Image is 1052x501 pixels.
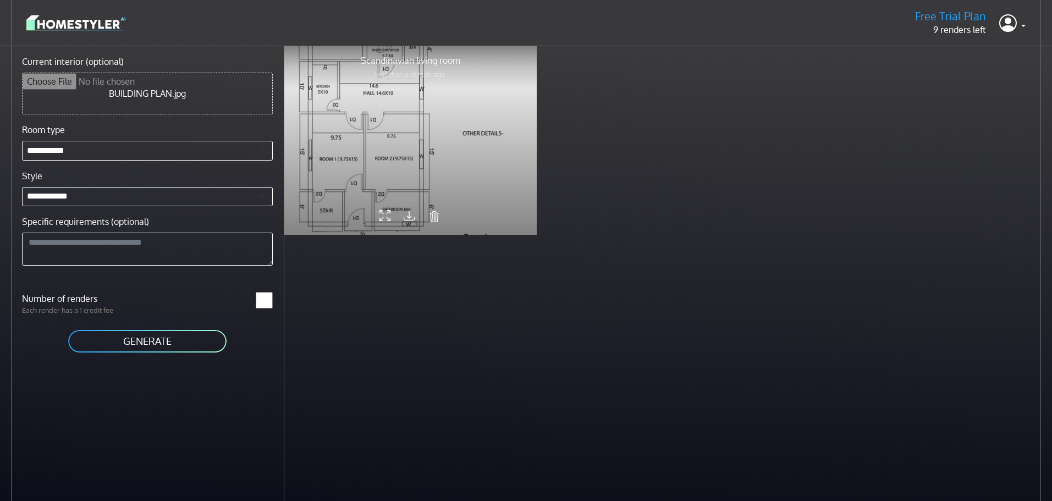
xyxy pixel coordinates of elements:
[22,55,124,68] label: Current interior (optional)
[15,305,147,316] p: Each render has a 1 credit fee
[361,69,460,80] p: less than a minute ago
[67,329,228,354] button: GENERATE
[26,13,125,32] img: logo-3de290ba35641baa71223ecac5eacb59cb85b4c7fdf211dc9aaecaaee71ea2f8.svg
[361,54,460,67] p: Scandinavian living room
[22,169,42,183] label: Style
[915,23,986,36] p: 9 renders left
[915,9,986,23] h5: Free Trial Plan
[22,123,65,136] label: Room type
[22,215,149,228] label: Specific requirements (optional)
[15,292,147,305] label: Number of renders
